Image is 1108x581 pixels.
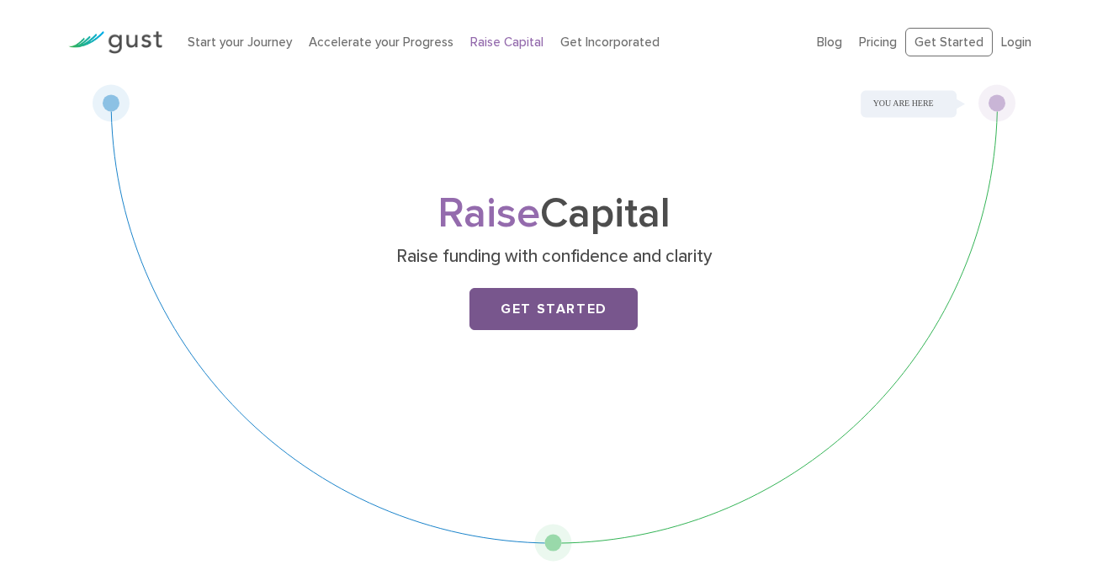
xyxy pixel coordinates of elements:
[905,28,993,57] a: Get Started
[1001,35,1031,50] a: Login
[859,35,897,50] a: Pricing
[309,35,453,50] a: Accelerate your Progress
[817,35,842,50] a: Blog
[470,35,543,50] a: Raise Capital
[68,31,162,54] img: Gust Logo
[469,288,638,330] a: Get Started
[221,195,886,233] h1: Capital
[188,35,292,50] a: Start your Journey
[228,245,880,269] p: Raise funding with confidence and clarity
[437,189,540,238] span: Raise
[560,35,660,50] a: Get Incorporated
